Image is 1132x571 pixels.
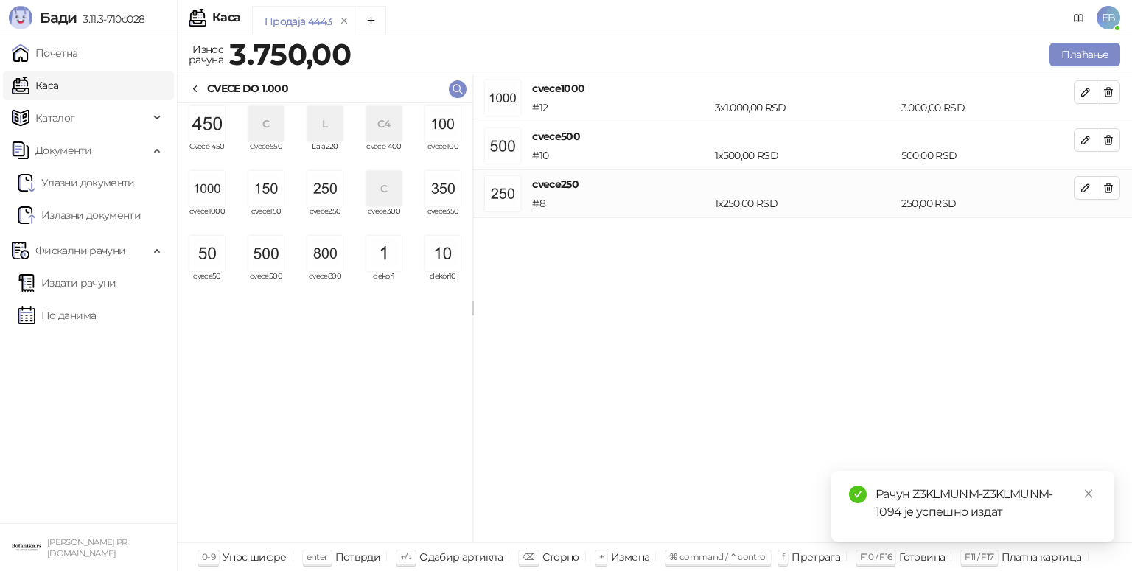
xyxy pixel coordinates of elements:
[529,99,712,116] div: # 12
[12,533,41,562] img: 64x64-companyLogo-0e2e8aaa-0bd2-431b-8613-6e3c65811325.png
[523,551,534,562] span: ⌫
[35,236,125,265] span: Фискални рачуни
[366,106,402,141] div: C4
[1083,488,1094,499] span: close
[307,171,343,206] img: Slika
[301,143,349,165] span: Lala220
[184,143,231,165] span: Cvece 450
[712,147,898,164] div: 1 x 500,00 RSD
[419,547,503,567] div: Одабир артикла
[184,273,231,295] span: cvece50
[400,551,412,562] span: ↑/↓
[542,547,579,567] div: Сторно
[898,147,1077,164] div: 500,00 RSD
[189,171,225,206] img: Slika
[712,195,898,211] div: 1 x 250,00 RSD
[425,171,461,206] img: Slika
[611,547,649,567] div: Измена
[189,236,225,271] img: Slika
[529,147,712,164] div: # 10
[782,551,784,562] span: f
[212,12,240,24] div: Каса
[47,537,127,558] small: [PERSON_NAME] PR [DOMAIN_NAME]
[532,176,1074,192] h4: cvece250
[366,171,402,206] div: C
[792,547,840,567] div: Претрага
[301,208,349,230] span: cvece250
[425,106,461,141] img: Slika
[599,551,604,562] span: +
[242,143,290,165] span: Cvece550
[12,38,78,68] a: Почетна
[77,13,144,26] span: 3.11.3-710c028
[265,13,332,29] div: Продаја 4443
[360,273,408,295] span: dekor1
[1080,486,1097,502] a: Close
[357,6,386,35] button: Add tab
[898,99,1077,116] div: 3.000,00 RSD
[712,99,898,116] div: 3 x 1.000,00 RSD
[419,143,467,165] span: cvece100
[965,551,993,562] span: F11 / F17
[307,236,343,271] img: Slika
[419,208,467,230] span: cvece350
[360,208,408,230] span: cvece300
[419,273,467,295] span: dekor10
[12,71,58,100] a: Каса
[35,136,91,165] span: Документи
[307,106,343,141] div: L
[849,486,867,503] span: check-circle
[876,486,1097,521] div: Рачун Z3KLMUNM-Z3KLMUNM-1094 је успешно издат
[532,128,1074,144] h4: cvece500
[335,547,381,567] div: Потврди
[248,236,284,271] img: Slika
[223,547,287,567] div: Унос шифре
[898,195,1077,211] div: 250,00 RSD
[248,106,284,141] div: C
[360,143,408,165] span: cvece 400
[40,9,77,27] span: Бади
[18,168,135,197] a: Ulazni dokumentiУлазни документи
[335,15,354,27] button: remove
[669,551,767,562] span: ⌘ command / ⌃ control
[242,208,290,230] span: cvece150
[18,301,96,330] a: По данима
[532,80,1074,97] h4: cvece1000
[307,551,328,562] span: enter
[1097,6,1120,29] span: EB
[186,40,226,69] div: Износ рачуна
[899,547,945,567] div: Готовина
[860,551,892,562] span: F10 / F16
[366,236,402,271] img: Slika
[425,236,461,271] img: Slika
[207,80,288,97] div: CVECE DO 1.000
[1002,547,1082,567] div: Платна картица
[301,273,349,295] span: cvece800
[229,36,351,72] strong: 3.750,00
[189,106,225,141] img: Slika
[1067,6,1091,29] a: Документација
[18,268,116,298] a: Издати рачуни
[178,103,472,542] div: grid
[18,200,141,230] a: Излазни документи
[242,273,290,295] span: cvece500
[202,551,215,562] span: 0-9
[248,171,284,206] img: Slika
[529,195,712,211] div: # 8
[35,103,75,133] span: Каталог
[184,208,231,230] span: cvece1000
[1049,43,1120,66] button: Плаћање
[9,6,32,29] img: Logo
